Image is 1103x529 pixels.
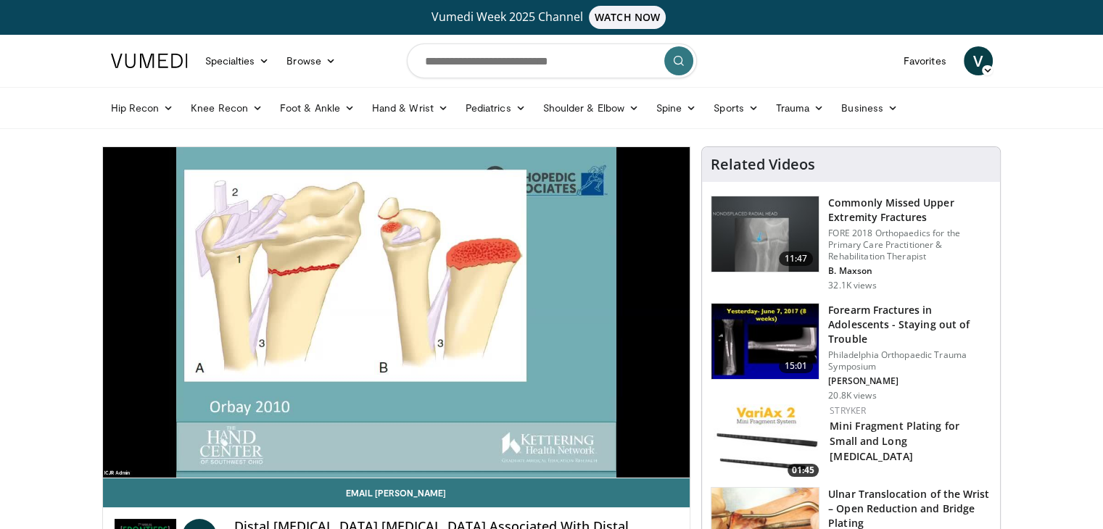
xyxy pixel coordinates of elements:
a: 11:47 Commonly Missed Upper Extremity Fractures FORE 2018 Orthopaedics for the Primary Care Pract... [711,196,991,291]
a: Vumedi Week 2025 ChannelWATCH NOW [113,6,991,29]
p: [PERSON_NAME] [828,375,991,387]
span: 15:01 [779,359,814,373]
img: 25619031-145e-4c60-a054-82f5ddb5a1ab.150x105_q85_crop-smart_upscale.jpg [711,304,819,379]
h3: Commonly Missed Upper Extremity Fractures [828,196,991,225]
a: Spine [648,93,705,122]
a: 01:45 [714,404,822,480]
a: V [964,46,993,75]
p: B. Maxson [828,265,991,277]
a: Hip Recon [102,93,183,122]
a: Pediatrics [457,93,534,122]
p: 20.8K views [828,390,876,401]
a: Sports [705,93,767,122]
a: Browse [278,46,344,75]
a: Trauma [767,93,833,122]
span: 01:45 [788,464,819,477]
span: 11:47 [779,251,814,266]
a: Knee Recon [182,93,271,122]
a: Mini Fragment Plating for Small and Long [MEDICAL_DATA] [830,419,959,463]
h4: Related Videos [711,156,815,173]
input: Search topics, interventions [407,43,697,78]
h3: Forearm Fractures in Adolescents - Staying out of Trouble [828,303,991,346]
img: b37175e7-6a0c-4ed3-b9ce-2cebafe6c791.150x105_q85_crop-smart_upscale.jpg [714,404,822,480]
a: Specialties [197,46,278,75]
img: VuMedi Logo [111,54,188,68]
a: Email [PERSON_NAME] [103,478,690,507]
a: Favorites [895,46,955,75]
video-js: Video Player [103,147,690,478]
p: 32.1K views [828,280,876,291]
a: Shoulder & Elbow [534,93,648,122]
a: 15:01 Forearm Fractures in Adolescents - Staying out of Trouble Philadelphia Orthopaedic Trauma S... [711,303,991,401]
p: Philadelphia Orthopaedic Trauma Symposium [828,349,991,372]
a: Business [833,93,906,122]
a: Hand & Wrist [363,93,457,122]
p: FORE 2018 Orthopaedics for the Primary Care Practitioner & Rehabilitation Therapist [828,228,991,262]
a: Stryker [830,404,866,417]
span: WATCH NOW [589,6,666,29]
img: b2c65235-e098-4cd2-ab0f-914df5e3e270.150x105_q85_crop-smart_upscale.jpg [711,196,819,272]
a: Foot & Ankle [271,93,363,122]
